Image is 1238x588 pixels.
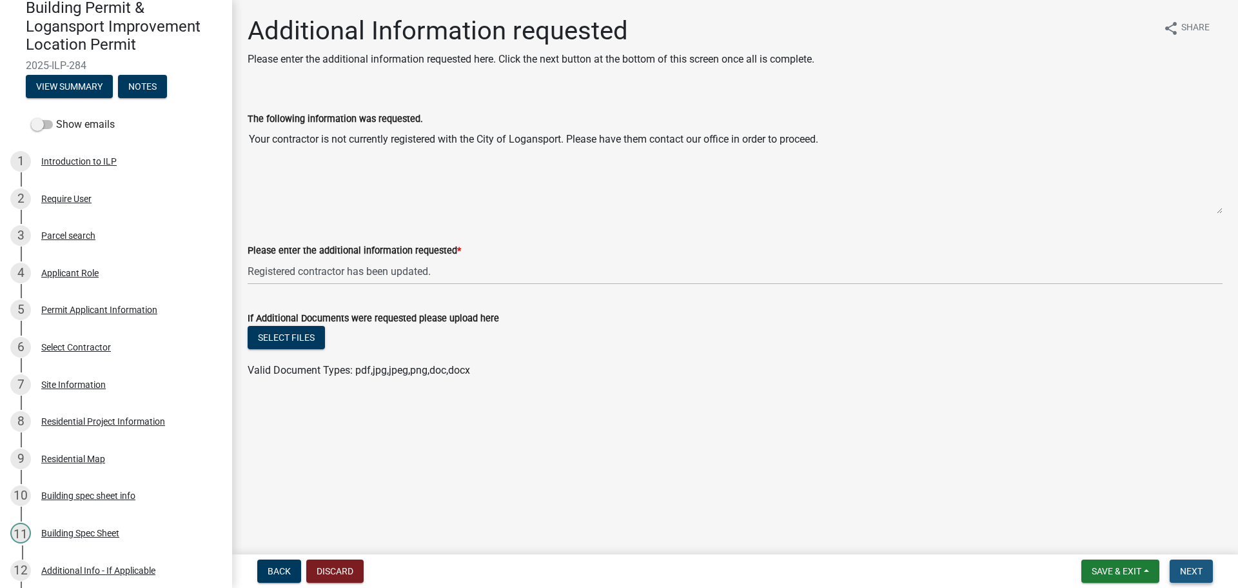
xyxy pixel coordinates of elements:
div: 4 [10,263,31,283]
div: Permit Applicant Information [41,305,157,314]
div: 2 [10,188,31,209]
span: 2025-ILP-284 [26,59,206,72]
button: Back [257,560,301,583]
span: Back [268,566,291,576]
button: Select files [248,326,325,349]
div: 1 [10,151,31,172]
div: 8 [10,411,31,432]
div: 10 [10,485,31,506]
textarea: Your contractor is not currently registered with the City of Logansport. Please have them contact... [248,127,1223,214]
div: Additional Info - If Applicable [41,566,155,575]
button: View Summary [26,75,113,98]
wm-modal-confirm: Summary [26,82,113,92]
div: Select Contractor [41,343,111,352]
wm-modal-confirm: Notes [118,82,167,92]
div: Applicant Role [41,269,99,278]
span: Valid Document Types: pdf,jpg,jpeg,png,doc,docx [248,364,470,376]
div: Building spec sheet info [41,491,135,500]
label: If Additional Documents were requested please upload here [248,314,499,323]
div: 12 [10,560,31,581]
label: The following information was requested. [248,115,423,124]
div: Introduction to ILP [41,157,117,166]
div: 11 [10,523,31,543]
div: Residential Map [41,454,105,463]
i: share [1163,21,1179,36]
div: 7 [10,374,31,395]
label: Please enter the additional information requested [248,247,461,256]
button: shareShare [1153,15,1220,41]
span: Next [1180,566,1203,576]
div: Parcel search [41,231,95,240]
div: Residential Project Information [41,417,165,426]
span: Save & Exit [1092,566,1141,576]
div: Building Spec Sheet [41,529,119,538]
label: Show emails [31,117,115,132]
div: Require User [41,194,92,203]
button: Next [1170,560,1213,583]
button: Discard [306,560,364,583]
div: Site Information [41,380,106,389]
div: 3 [10,225,31,246]
div: 6 [10,337,31,358]
button: Notes [118,75,167,98]
h1: Additional Information requested [248,15,814,46]
div: 9 [10,449,31,469]
button: Save & Exit [1081,560,1159,583]
p: Please enter the additional information requested here. Click the next button at the bottom of th... [248,52,814,67]
div: 5 [10,299,31,320]
span: Share [1181,21,1210,36]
